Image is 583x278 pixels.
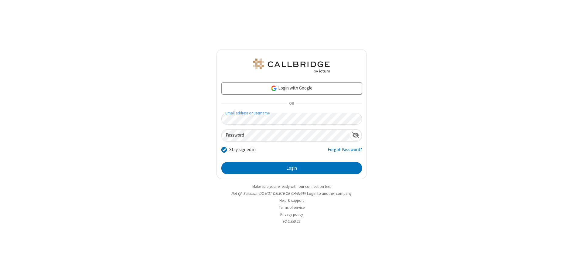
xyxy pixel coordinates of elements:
a: Help & support [279,198,304,203]
span: OR [287,100,296,108]
li: v2.6.350.22 [216,219,367,224]
img: google-icon.png [271,85,277,92]
div: Show password [350,130,362,141]
button: Login [221,162,362,174]
input: Password [222,130,350,141]
a: Forgot Password? [328,146,362,158]
a: Privacy policy [280,212,303,217]
input: Email address or username [221,113,362,125]
a: Terms of service [279,205,305,210]
li: Not QA Selenium DO NOT DELETE OR CHANGE? [216,191,367,196]
label: Stay signed in [229,146,256,153]
img: QA Selenium DO NOT DELETE OR CHANGE [252,59,331,73]
a: Make sure you're ready with our connection test [252,184,331,189]
a: Login with Google [221,82,362,94]
button: Login to another company [307,191,352,196]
